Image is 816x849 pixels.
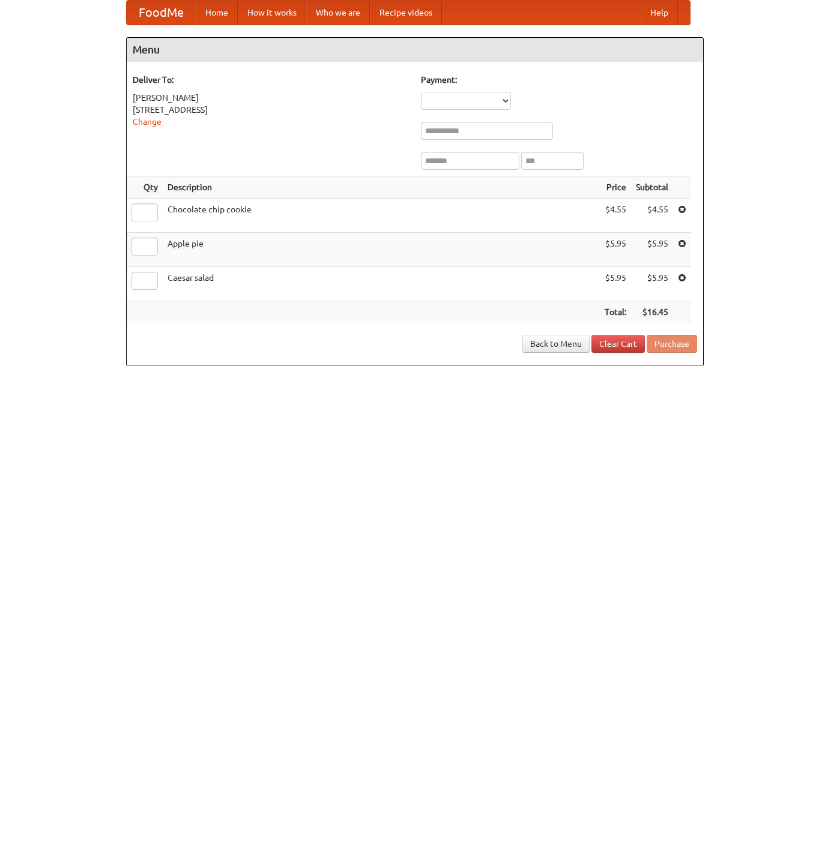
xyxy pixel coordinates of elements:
[238,1,306,25] a: How it works
[647,335,697,353] button: Purchase
[306,1,370,25] a: Who we are
[127,38,703,62] h4: Menu
[133,104,409,116] div: [STREET_ADDRESS]
[600,176,631,199] th: Price
[133,117,162,127] a: Change
[522,335,590,353] a: Back to Menu
[631,267,673,301] td: $5.95
[163,199,600,233] td: Chocolate chip cookie
[163,176,600,199] th: Description
[631,301,673,323] th: $16.45
[421,74,697,86] h5: Payment:
[127,1,196,25] a: FoodMe
[370,1,442,25] a: Recipe videos
[631,233,673,267] td: $5.95
[641,1,678,25] a: Help
[196,1,238,25] a: Home
[163,267,600,301] td: Caesar salad
[600,233,631,267] td: $5.95
[631,199,673,233] td: $4.55
[600,199,631,233] td: $4.55
[600,267,631,301] td: $5.95
[127,176,163,199] th: Qty
[591,335,645,353] a: Clear Cart
[133,92,409,104] div: [PERSON_NAME]
[163,233,600,267] td: Apple pie
[133,74,409,86] h5: Deliver To:
[631,176,673,199] th: Subtotal
[600,301,631,323] th: Total:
